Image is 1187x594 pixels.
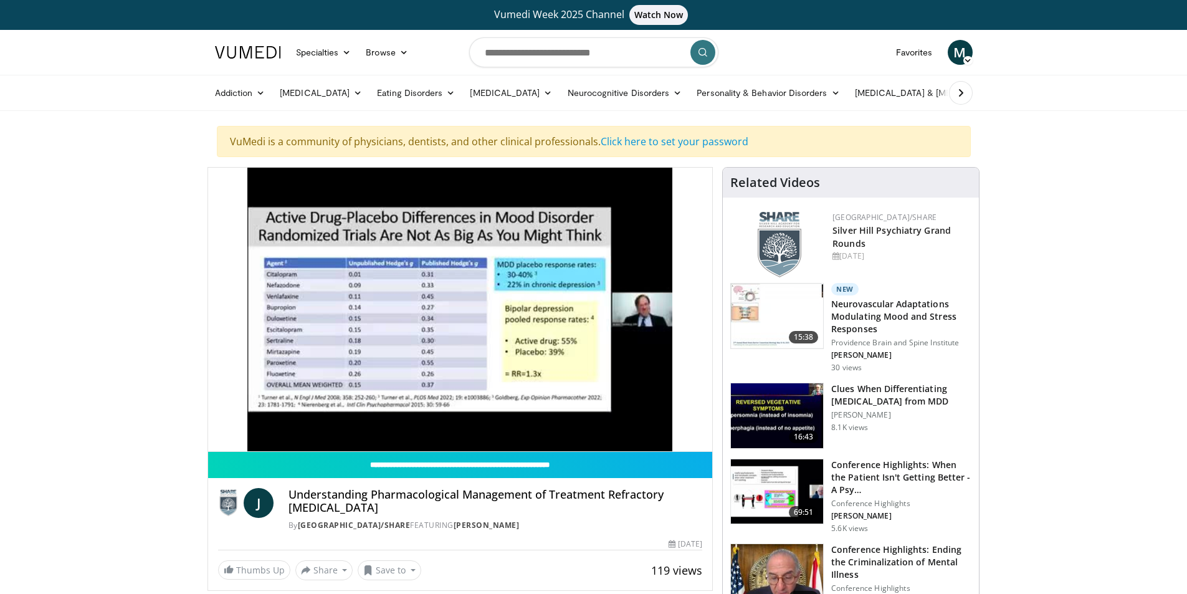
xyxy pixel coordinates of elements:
span: 119 views [651,563,702,578]
h3: Clues When Differentiating [MEDICAL_DATA] from MDD [831,383,971,408]
a: Specialties [288,40,359,65]
input: Search topics, interventions [469,37,718,67]
span: Watch Now [629,5,689,25]
div: [DATE] [669,539,702,550]
a: [PERSON_NAME] [454,520,520,530]
a: Personality & Behavior Disorders [689,80,847,105]
p: 30 views [831,363,862,373]
a: 69:51 Conference Highlights: When the Patient Isn't Getting Better - A Psy… Conference Highlights... [730,459,971,534]
p: Conference Highlights [831,499,971,509]
div: By FEATURING [288,520,703,531]
a: 16:43 Clues When Differentiating [MEDICAL_DATA] from MDD [PERSON_NAME] 8.1K views [730,383,971,449]
button: Share [295,560,353,580]
p: 5.6K views [831,524,868,534]
img: 4562edde-ec7e-4758-8328-0659f7ef333d.150x105_q85_crop-smart_upscale.jpg [731,284,823,348]
a: Vumedi Week 2025 ChannelWatch Now [217,5,971,25]
a: M [948,40,973,65]
span: 16:43 [789,431,819,443]
p: Conference Highlights [831,583,971,593]
a: [GEOGRAPHIC_DATA]/SHARE [298,520,411,530]
h4: Understanding Pharmacological Management of Treatment Refractory [MEDICAL_DATA] [288,488,703,515]
a: Eating Disorders [369,80,462,105]
h3: Conference Highlights: When the Patient Isn't Getting Better - A Psy… [831,459,971,496]
a: Click here to set your password [601,135,748,148]
a: Silver Hill Psychiatry Grand Rounds [832,224,951,249]
p: 8.1K views [831,423,868,433]
h3: Conference Highlights: Ending the Criminalization of Mental Illness [831,544,971,581]
p: [PERSON_NAME] [831,410,971,420]
a: Thumbs Up [218,560,290,580]
a: Neurocognitive Disorders [560,80,690,105]
span: 69:51 [789,506,819,519]
p: [PERSON_NAME] [831,511,971,521]
p: New [831,283,859,295]
a: Addiction [207,80,273,105]
span: 15:38 [789,331,819,343]
a: [MEDICAL_DATA] [462,80,560,105]
p: Providence Brain and Spine Institute [831,338,971,348]
button: Save to [358,560,421,580]
img: VuMedi Logo [215,46,281,59]
p: [PERSON_NAME] [831,350,971,360]
img: 4362ec9e-0993-4580-bfd4-8e18d57e1d49.150x105_q85_crop-smart_upscale.jpg [731,459,823,524]
a: 15:38 New Neurovascular Adaptations Modulating Mood and Stress Responses Providence Brain and Spi... [730,283,971,373]
a: J [244,488,274,518]
img: a6520382-d332-4ed3-9891-ee688fa49237.150x105_q85_crop-smart_upscale.jpg [731,383,823,448]
h4: Related Videos [730,175,820,190]
a: [MEDICAL_DATA] [272,80,369,105]
div: [DATE] [832,251,969,262]
a: Favorites [889,40,940,65]
div: VuMedi is a community of physicians, dentists, and other clinical professionals. [217,126,971,157]
img: f8aaeb6d-318f-4fcf-bd1d-54ce21f29e87.png.150x105_q85_autocrop_double_scale_upscale_version-0.2.png [758,212,801,277]
a: [GEOGRAPHIC_DATA]/SHARE [832,212,937,223]
img: Silver Hill Hospital/SHARE [218,488,239,518]
a: Browse [358,40,416,65]
video-js: Video Player [208,168,713,452]
h3: Neurovascular Adaptations Modulating Mood and Stress Responses [831,298,971,335]
a: [MEDICAL_DATA] & [MEDICAL_DATA] [847,80,1026,105]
